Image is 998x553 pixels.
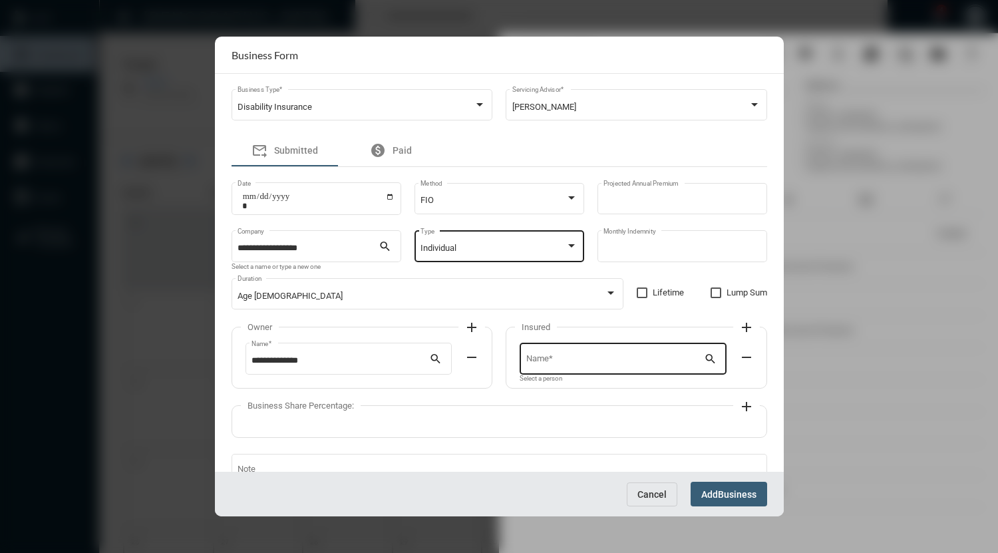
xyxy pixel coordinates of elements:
label: Owner [241,322,279,332]
mat-icon: add [739,319,754,335]
mat-icon: remove [464,349,480,365]
mat-icon: search [429,352,445,368]
h2: Business Form [232,49,298,61]
mat-icon: paid [370,142,386,158]
mat-icon: remove [739,349,754,365]
mat-icon: forward_to_inbox [251,142,267,158]
label: Insured [515,322,557,332]
mat-icon: search [704,352,720,368]
span: Disability Insurance [238,102,312,112]
mat-icon: search [379,240,395,256]
button: Cancel [627,482,677,506]
span: Individual [420,243,456,253]
mat-hint: Select a person [520,375,562,383]
mat-icon: add [464,319,480,335]
span: Lifetime [653,285,684,301]
span: Lump Sum [727,285,767,301]
span: Age [DEMOGRAPHIC_DATA] [238,291,343,301]
span: Cancel [637,489,667,500]
mat-icon: add [739,399,754,415]
span: FIO [420,195,434,205]
span: [PERSON_NAME] [512,102,576,112]
span: Add [701,489,718,500]
span: Business [718,489,756,500]
label: Business Share Percentage: [241,401,361,411]
span: Submitted [274,145,318,156]
button: AddBusiness [691,482,767,506]
mat-hint: Select a name or type a new one [232,264,321,271]
span: Paid [393,145,412,156]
